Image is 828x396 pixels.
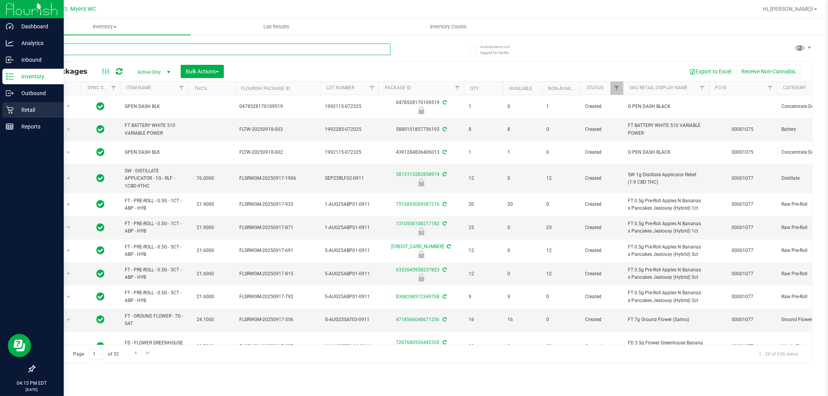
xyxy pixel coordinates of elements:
[64,173,73,184] span: select
[325,201,374,208] span: 1-AUG25ABP01-0911
[97,147,105,158] span: In Sync
[628,122,704,137] span: FT BATTERY WHITE 510 VARIABLE POWER
[377,126,465,133] div: 5880151857756193
[193,222,218,233] span: 21.9000
[125,266,183,281] span: FT - PRE-ROLL - 0.5G - 5CT - ABP - HYB
[64,222,73,233] span: select
[585,316,619,323] span: Created
[239,224,316,231] span: FLSRWGM-20250917-871
[507,126,537,133] span: 8
[696,82,709,95] a: Filter
[446,244,451,249] span: Sync from Compliance System
[546,270,576,278] span: 12
[8,334,31,357] iframe: Resource center
[585,149,619,156] span: Created
[610,82,623,95] a: Filter
[193,245,218,256] span: 21.6000
[325,343,374,350] span: W-AUG25BDL01-0911
[507,247,537,254] span: 0
[546,103,576,110] span: 1
[325,224,374,231] span: 1-AUG25ABP01-0911
[546,293,576,300] span: 0
[6,73,14,80] inline-svg: Inventory
[377,179,465,186] div: Newly Received
[97,245,105,256] span: In Sync
[193,173,218,184] span: 76.0000
[241,86,290,91] a: Flourish Package ID
[143,348,154,359] a: Go to the last page
[64,314,73,325] span: select
[125,289,183,304] span: FT - PRE-ROLL - 0.5G - 5CT - ABP - HYB
[325,103,374,110] span: 1992115-072325
[14,55,60,64] p: Inbound
[6,89,14,97] inline-svg: Outbound
[585,126,619,133] span: Created
[97,124,105,135] span: In Sync
[628,171,704,186] span: SW 1g Distillate Applicator Relief (1:9 CBD:THC)
[732,294,754,299] a: 00001077
[125,122,183,137] span: FT BATTERY WHITE 510 VARIABLE POWER
[451,82,464,95] a: Filter
[469,126,498,133] span: 8
[66,348,125,360] span: Page of 32
[191,19,363,35] a: Lab Results
[628,103,704,110] span: G PEN DASH BLACK
[239,316,316,323] span: FLSRWGM-20250917-556
[628,197,704,212] span: FT 0.5g Pre-Roll Apples N Bananas x Pancakes Jealousy (Hybrid) 1ct
[396,294,439,299] a: 8368248512349708
[377,99,465,114] div: 0478528170109519
[3,380,60,387] p: 04:15 PM EDT
[732,149,754,155] a: 00001075
[441,149,446,155] span: Sync from Compliance System
[587,85,603,90] a: Status
[470,86,479,91] a: Qty
[507,175,537,182] span: 0
[441,201,446,207] span: Sync from Compliance System
[441,221,446,226] span: Sync from Compliance System
[89,348,103,360] input: 1
[64,101,73,112] span: select
[6,39,14,47] inline-svg: Analytics
[396,267,439,273] a: 6332043958237823
[732,225,754,230] a: 00001077
[125,313,183,327] span: FT - GROUND FLOWER - 7G - SAT
[64,124,73,135] span: select
[507,103,537,110] span: 0
[628,149,704,156] span: G PEN DASH BLACK
[441,172,446,177] span: Sync from Compliance System
[392,244,444,249] a: [CREDIT_CARD_NUMBER]
[585,293,619,300] span: Created
[126,85,151,90] a: Item Name
[97,173,105,184] span: In Sync
[509,86,532,91] a: Available
[441,267,446,273] span: Sync from Compliance System
[3,387,60,393] p: [DATE]
[628,220,704,235] span: FT 0.5g Pre-Roll Apples N Bananas x Pancakes Jealousy (Hybrid) 1ct
[507,316,537,323] span: 16
[585,201,619,208] span: Created
[546,343,576,350] span: 20
[125,149,183,156] span: GPEN DASH BLK
[6,106,14,114] inline-svg: Retail
[253,23,300,30] span: Lab Results
[377,250,465,258] div: Newly Received
[97,199,105,210] span: In Sync
[63,6,96,12] span: Ft. Myers WC
[6,23,14,30] inline-svg: Dashboard
[97,101,105,112] span: In Sync
[628,243,704,258] span: FT 0.5g Pre-Roll Apples N Bananas x Pancakes Jealousy (Hybrid) 5ct
[469,293,498,300] span: 9
[546,316,576,323] span: 0
[732,201,754,207] a: 00001077
[64,292,73,302] span: select
[546,175,576,182] span: 12
[107,82,120,95] a: Filter
[629,85,688,90] a: Sku Retail Display Name
[764,82,777,95] a: Filter
[732,317,754,322] a: 00001077
[14,72,60,81] p: Inventory
[239,201,316,208] span: FLSRWGM-20250917-933
[97,341,105,352] span: In Sync
[420,23,477,30] span: Inventory Counts
[441,294,446,299] span: Sync from Compliance System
